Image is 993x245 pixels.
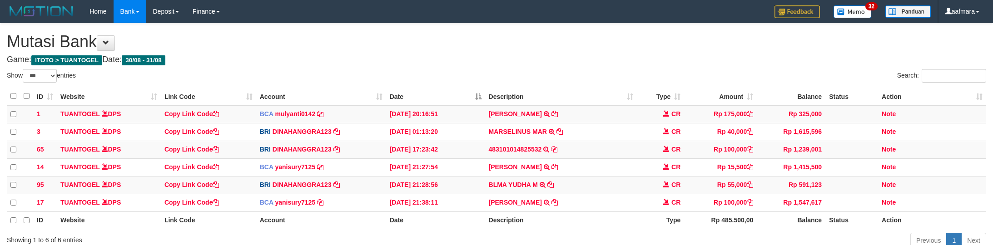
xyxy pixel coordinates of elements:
th: ID [33,211,57,229]
img: panduan.png [885,5,931,18]
div: Showing 1 to 6 of 6 entries [7,232,407,245]
span: CR [671,199,680,206]
a: Copy mulyanti0142 to clipboard [317,110,323,118]
a: Note [882,181,896,188]
a: TUANTOGEL [60,199,100,206]
th: Action: activate to sort column ascending [878,88,986,105]
td: Rp 1,239,001 [757,141,825,158]
a: yanisury7125 [275,163,315,171]
th: Account: activate to sort column ascending [256,88,386,105]
th: Type: activate to sort column ascending [637,88,684,105]
td: Rp 1,615,596 [757,123,825,141]
td: Rp 100,000 [684,194,757,211]
th: Description: activate to sort column ascending [485,88,637,105]
a: BLMA YUDHA M [489,181,538,188]
span: BCA [260,110,273,118]
th: Balance [757,88,825,105]
a: Note [882,110,896,118]
a: Copy JAJA JAHURI to clipboard [551,110,558,118]
span: BRI [260,128,271,135]
th: Link Code: activate to sort column ascending [161,88,256,105]
span: BCA [260,163,273,171]
a: Copy Link Code [164,163,219,171]
a: Note [882,199,896,206]
h1: Mutasi Bank [7,33,986,51]
th: Account [256,211,386,229]
td: DPS [57,176,161,194]
a: Copy Rp 15,500 to clipboard [747,163,753,171]
a: TUANTOGEL [60,146,100,153]
th: Status [825,211,878,229]
td: DPS [57,105,161,123]
td: [DATE] 20:16:51 [386,105,485,123]
span: CR [671,110,680,118]
a: Copy yanisury7125 to clipboard [317,163,323,171]
th: Type [637,211,684,229]
td: Rp 100,000 [684,141,757,158]
a: MARSELINUS MAR [489,128,547,135]
a: [PERSON_NAME] [489,199,542,206]
a: Copy Link Code [164,128,219,135]
th: Date [386,211,485,229]
td: DPS [57,158,161,176]
a: Copy yanisury7125 to clipboard [317,199,323,206]
a: TUANTOGEL [60,163,100,171]
a: [PERSON_NAME] [489,163,542,171]
input: Search: [922,69,986,83]
span: 65 [37,146,44,153]
a: Copy BLMA YUDHA M to clipboard [547,181,554,188]
a: TUANTOGEL [60,110,100,118]
a: [PERSON_NAME] [489,110,542,118]
a: Copy Link Code [164,110,219,118]
a: Copy Rp 55,000 to clipboard [747,181,753,188]
span: CR [671,128,680,135]
td: Rp 40,000 [684,123,757,141]
h4: Game: Date: [7,55,986,64]
td: Rp 1,547,617 [757,194,825,211]
a: Note [882,128,896,135]
a: Copy Link Code [164,199,219,206]
a: Copy MARSELINUS MAR to clipboard [556,128,563,135]
span: 95 [37,181,44,188]
td: Rp 55,000 [684,176,757,194]
td: Rp 325,000 [757,105,825,123]
span: 30/08 - 31/08 [122,55,165,65]
th: Action [878,211,986,229]
a: DINAHANGGRA123 [273,128,332,135]
a: Copy DINAHANGGRA123 to clipboard [333,181,340,188]
span: CR [671,146,680,153]
a: Copy Rp 100,000 to clipboard [747,199,753,206]
td: Rp 591,123 [757,176,825,194]
span: BRI [260,181,271,188]
a: Copy MOKHAMAD HARUN ARO to clipboard [551,199,558,206]
td: [DATE] 01:13:20 [386,123,485,141]
select: Showentries [23,69,57,83]
td: [DATE] 21:38:11 [386,194,485,211]
a: Copy DINAHANGGRA123 to clipboard [333,128,340,135]
span: BCA [260,199,273,206]
span: CR [671,181,680,188]
th: Website: activate to sort column ascending [57,88,161,105]
td: [DATE] 21:28:56 [386,176,485,194]
a: Note [882,163,896,171]
th: Status [825,88,878,105]
img: MOTION_logo.png [7,5,76,18]
th: Balance [757,211,825,229]
img: Button%20Memo.svg [834,5,872,18]
span: 1 [37,110,40,118]
a: TUANTOGEL [60,181,100,188]
span: ITOTO > TUANTOGEL [31,55,102,65]
a: Copy Rp 175,000 to clipboard [747,110,753,118]
td: Rp 1,415,500 [757,158,825,176]
td: DPS [57,123,161,141]
a: TUANTOGEL [60,128,100,135]
a: 483101014825532 [489,146,542,153]
label: Search: [897,69,986,83]
td: Rp 15,500 [684,158,757,176]
a: DINAHANGGRA123 [273,146,332,153]
th: ID: activate to sort column ascending [33,88,57,105]
a: yanisury7125 [275,199,315,206]
td: [DATE] 17:23:42 [386,141,485,158]
img: Feedback.jpg [775,5,820,18]
span: CR [671,163,680,171]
